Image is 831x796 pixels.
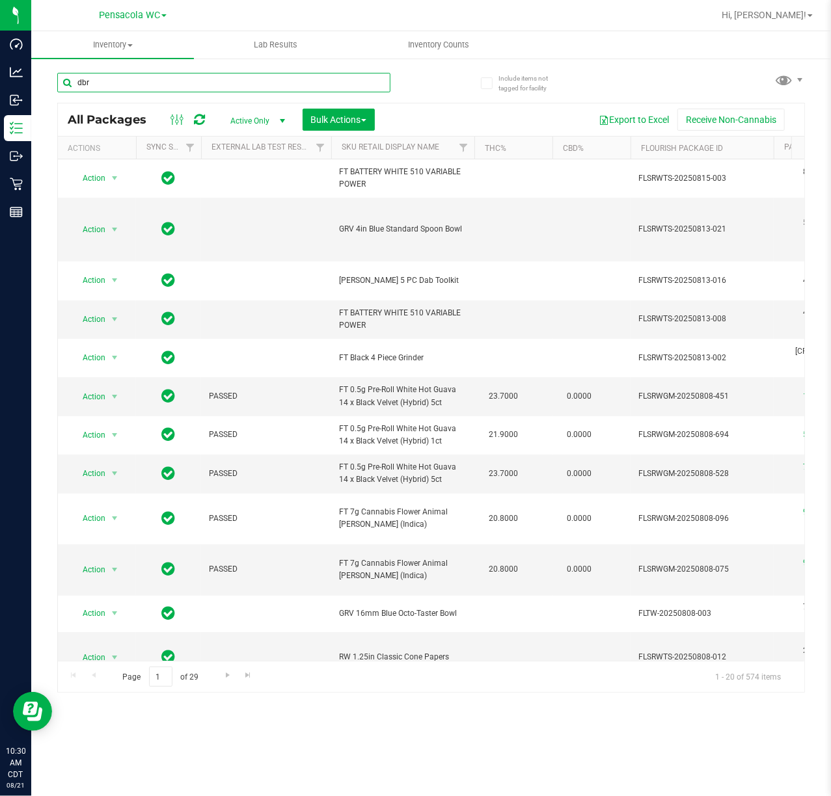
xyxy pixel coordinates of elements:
[99,10,160,21] span: Pensacola WC
[560,425,598,444] span: 0.0000
[485,144,506,153] a: THC%
[162,220,176,238] span: In Sync
[498,73,564,93] span: Include items not tagged for facility
[10,150,23,163] inline-svg: Outbound
[236,39,315,51] span: Lab Results
[482,464,524,483] span: 23.7000
[209,512,323,525] span: PASSED
[311,114,366,125] span: Bulk Actions
[638,607,766,620] span: FLTW-20250808-003
[71,464,106,483] span: Action
[482,509,524,528] span: 20.8000
[107,388,123,406] span: select
[162,387,176,405] span: In Sync
[68,113,159,127] span: All Packages
[638,313,766,325] span: FLSRWTS-20250813-008
[339,307,467,332] span: FT BATTERY WHITE 510 VARIABLE POWER
[339,461,467,486] span: FT 0.5g Pre-Roll White Hot Guava 14 x Black Velvet (Hybrid) 5ct
[357,31,520,59] a: Inventory Counts
[590,109,677,131] button: Export to Excel
[162,310,176,328] span: In Sync
[339,607,467,620] span: GRV 16mm Blue Octo-Taster Bowl
[107,349,123,367] span: select
[107,426,123,444] span: select
[107,604,123,622] span: select
[10,94,23,107] inline-svg: Inbound
[107,464,123,483] span: select
[638,563,766,576] span: FLSRWGM-20250808-075
[310,137,331,159] a: Filter
[13,692,52,731] iframe: Resource center
[10,206,23,219] inline-svg: Reports
[71,271,106,289] span: Action
[10,38,23,51] inline-svg: Dashboard
[211,142,314,152] a: External Lab Test Result
[638,172,766,185] span: FLSRWTS-20250815-003
[162,169,176,187] span: In Sync
[107,561,123,579] span: select
[146,142,197,152] a: Sync Status
[339,352,467,364] span: FT Black 4 Piece Grinder
[560,464,598,483] span: 0.0000
[560,509,598,528] span: 0.0000
[10,66,23,79] inline-svg: Analytics
[68,144,131,153] div: Actions
[722,10,806,20] span: Hi, [PERSON_NAME]!
[111,667,210,687] span: Page of 29
[303,109,375,131] button: Bulk Actions
[339,506,467,531] span: FT 7g Cannabis Flower Animal [PERSON_NAME] (Indica)
[107,271,123,289] span: select
[162,560,176,578] span: In Sync
[339,223,467,235] span: GRV 4in Blue Standard Spoon Bowl
[162,425,176,444] span: In Sync
[194,31,357,59] a: Lab Results
[638,390,766,403] span: FLSRWGM-20250808-451
[453,137,474,159] a: Filter
[10,122,23,135] inline-svg: Inventory
[560,387,598,406] span: 0.0000
[339,557,467,582] span: FT 7g Cannabis Flower Animal [PERSON_NAME] (Indica)
[209,390,323,403] span: PASSED
[107,220,123,239] span: select
[677,109,785,131] button: Receive Non-Cannabis
[107,169,123,187] span: select
[482,560,524,579] span: 20.8000
[162,604,176,622] span: In Sync
[339,423,467,447] span: FT 0.5g Pre-Roll White Hot Guava 14 x Black Velvet (Hybrid) 1ct
[71,220,106,239] span: Action
[218,667,237,684] a: Go to the next page
[57,73,390,92] input: Search Package ID, Item Name, SKU, Lot or Part Number...
[209,429,323,441] span: PASSED
[705,667,791,686] span: 1 - 20 of 574 items
[107,509,123,527] span: select
[71,509,106,527] span: Action
[71,349,106,367] span: Action
[641,144,723,153] a: Flourish Package ID
[6,780,25,790] p: 08/21
[71,169,106,187] span: Action
[339,651,467,663] span: RW 1.25in Classic Cone Papers
[209,563,323,576] span: PASSED
[482,387,524,406] span: 23.7000
[149,667,172,687] input: 1
[71,388,106,406] span: Action
[339,384,467,408] span: FT 0.5g Pre-Roll White Hot Guava 14 x Black Velvet (Hybrid) 5ct
[71,310,106,328] span: Action
[71,561,106,579] span: Action
[339,274,467,287] span: [PERSON_NAME] 5 PC Dab Toolkit
[638,274,766,287] span: FLSRWTS-20250813-016
[107,648,123,667] span: select
[209,468,323,480] span: PASSED
[162,509,176,527] span: In Sync
[638,651,766,663] span: FLSRWTS-20250808-012
[482,425,524,444] span: 21.9000
[784,142,828,152] a: Package ID
[563,144,584,153] a: CBD%
[342,142,439,152] a: Sku Retail Display Name
[638,223,766,235] span: FLSRWTS-20250813-021
[31,39,194,51] span: Inventory
[31,31,194,59] a: Inventory
[71,604,106,622] span: Action
[339,166,467,191] span: FT BATTERY WHITE 510 VARIABLE POWER
[10,178,23,191] inline-svg: Retail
